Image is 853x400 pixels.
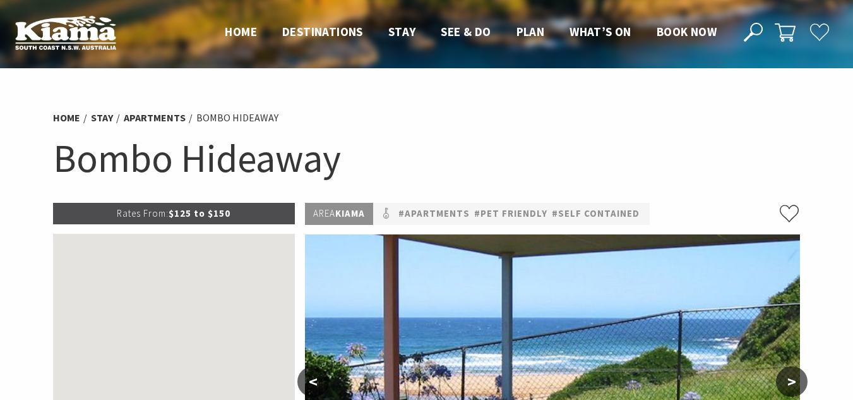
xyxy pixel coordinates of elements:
[657,24,717,39] span: Book now
[53,133,801,184] h1: Bombo Hideaway
[282,24,363,39] span: Destinations
[212,22,729,43] nav: Main Menu
[225,24,257,39] span: Home
[297,367,329,397] button: <
[776,367,808,397] button: >
[15,15,116,50] img: Kiama Logo
[196,110,278,126] li: Bombo Hideaway
[474,206,547,222] a: #Pet Friendly
[53,203,295,224] p: $125 to $150
[117,207,169,219] span: Rates From:
[516,24,545,39] span: Plan
[313,207,335,219] span: Area
[305,203,373,225] p: Kiama
[124,111,186,124] a: Apartments
[388,24,416,39] span: Stay
[552,206,640,222] a: #Self Contained
[441,24,491,39] span: See & Do
[398,206,470,222] a: #Apartments
[53,111,80,124] a: Home
[570,24,631,39] span: What’s On
[91,111,113,124] a: Stay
